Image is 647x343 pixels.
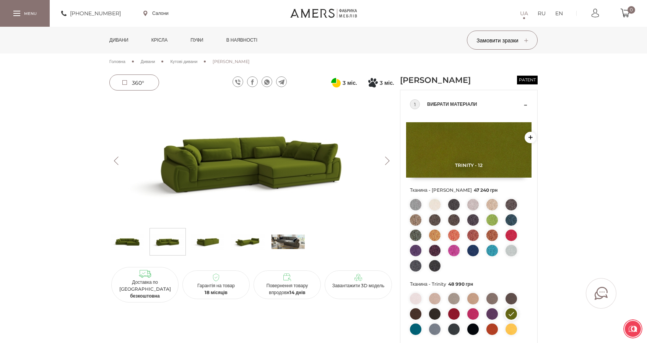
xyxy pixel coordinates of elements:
p: Завантажити 3D модель [328,282,389,289]
img: Etna - 91 [406,122,532,178]
span: patent [517,76,538,84]
p: Доставка по [GEOGRAPHIC_DATA] [114,279,176,299]
div: 1 [410,99,420,109]
h1: [PERSON_NAME] [400,74,488,86]
b: 18 місяців [205,290,228,295]
span: 3 міс. [380,78,394,87]
a: telegram [276,76,287,87]
span: Замовити зразки [476,37,528,44]
a: UA [520,9,528,18]
span: Trinity - 12 [406,162,532,168]
span: 0 [627,6,635,14]
a: Пуфи [185,27,209,53]
span: 47 240 грн [474,187,498,193]
svg: Оплата частинами від ПриватБанку [331,78,341,87]
a: EN [555,9,563,18]
span: 3 міс. [343,78,357,87]
img: Кутовий Диван ДЖЕММА s-2 [191,230,224,253]
a: Дивани [104,27,134,53]
b: безкоштовна [130,293,160,299]
a: [PHONE_NUMBER] [61,9,121,18]
a: Салони [143,10,169,17]
img: Кутовий Диван ДЖЕММА s-3 [231,230,265,253]
a: viber [232,76,243,87]
svg: Покупка частинами від Монобанку [368,78,378,87]
img: Кутовий Диван ДЖЕММА s-0 [111,230,144,253]
img: Кутовий Диван ДЖЕММА -1 [109,97,394,224]
a: в наявності [221,27,263,53]
span: Головна [109,59,125,64]
button: Previous [109,157,123,165]
span: 48 990 грн [448,281,473,287]
span: Вибрати матеріали [427,100,522,109]
span: Кутові дивани [170,59,197,64]
p: Повернення товару впродовж [257,282,318,296]
span: Тканина - [PERSON_NAME] [410,185,528,195]
a: Головна [109,58,125,65]
a: Дивани [141,58,155,65]
a: Крісла [146,27,173,53]
b: 14 днів [289,290,306,295]
button: Замовити зразки [467,31,538,50]
a: Кутові дивани [170,58,197,65]
span: 360° [132,79,144,86]
a: whatsapp [262,76,272,87]
a: 360° [109,74,159,91]
img: Кутовий Диван ДЖЕММА s-1 [151,230,184,253]
img: s_ [271,230,305,253]
span: Дивани [141,59,155,64]
span: Тканина - Trinity [410,279,528,289]
a: RU [538,9,546,18]
button: Next [380,157,394,165]
p: Гарантія на товар [185,282,247,296]
a: facebook [247,76,258,87]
